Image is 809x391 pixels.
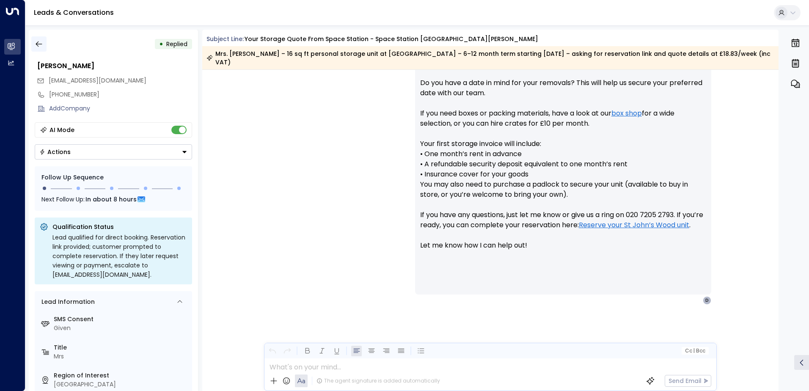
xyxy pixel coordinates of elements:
span: In about 8 hours [85,195,137,204]
div: [PERSON_NAME] [37,61,192,71]
div: Lead Information [39,297,95,306]
div: Your storage quote from Space Station - Space Station [GEOGRAPHIC_DATA][PERSON_NAME] [245,35,538,44]
a: Reserve your St John’s Wood unit [579,220,689,230]
div: The agent signature is added automatically [316,377,440,385]
div: Given [54,324,189,333]
span: Replied [166,40,187,48]
button: Actions [35,144,192,160]
a: box shop [611,108,642,118]
span: dianapaulinha84@gmail.com [49,76,146,85]
label: Region of Interest [54,371,189,380]
div: AI Mode [50,126,74,134]
span: Subject Line: [206,35,244,43]
button: Cc|Bcc [681,347,708,355]
div: • [159,36,163,52]
div: Follow Up Sequence [41,173,185,182]
span: [EMAIL_ADDRESS][DOMAIN_NAME] [49,76,146,85]
div: Mrs. [PERSON_NAME] – 16 sq ft personal storage unit at [GEOGRAPHIC_DATA] – 6–12 month term starti... [206,50,774,66]
button: Undo [267,346,278,356]
div: [GEOGRAPHIC_DATA] [54,380,189,389]
label: SMS Consent [54,315,189,324]
div: Mrs [54,352,189,361]
a: Leads & Conversations [34,8,114,17]
span: Cc Bcc [685,348,705,354]
p: Qualification Status [52,223,187,231]
div: AddCompany [49,104,192,113]
div: [PHONE_NUMBER] [49,90,192,99]
div: Actions [39,148,71,156]
div: Next Follow Up: [41,195,185,204]
div: Lead qualified for direct booking. Reservation link provided; customer prompted to complete reser... [52,233,187,279]
div: Button group with a nested menu [35,144,192,160]
span: | [693,348,695,354]
label: Title [54,343,189,352]
div: D [703,296,711,305]
button: Redo [282,346,292,356]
